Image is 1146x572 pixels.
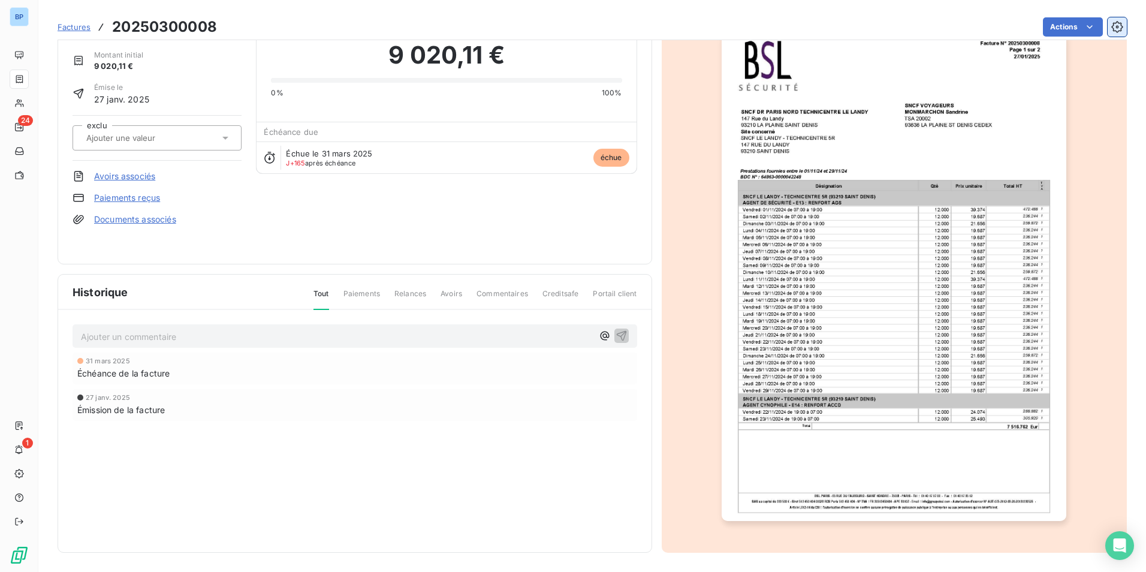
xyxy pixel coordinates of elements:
span: 100% [602,88,622,98]
span: Commentaires [477,288,528,309]
span: Émise le [94,82,149,93]
span: 9 020,11 € [388,37,505,73]
span: Tout [313,288,329,310]
span: Factures [58,22,91,32]
span: 0% [271,88,283,98]
img: Logo LeanPay [10,546,29,565]
span: Avoirs [441,288,462,309]
span: Échue le 31 mars 2025 [286,149,372,158]
div: Open Intercom Messenger [1105,531,1134,560]
span: 1 [22,438,33,448]
span: Échéance de la facture [77,367,170,380]
button: Actions [1043,17,1103,37]
div: BP [10,7,29,26]
span: échue [593,149,629,167]
span: Émission de la facture [77,404,165,416]
span: Relances [394,288,426,309]
span: 9 020,11 € [94,61,143,73]
a: Documents associés [94,213,176,225]
span: 27 janv. 2025 [86,394,130,401]
span: 24 [18,115,33,126]
input: Ajouter une valeur [85,133,206,143]
a: Paiements reçus [94,192,160,204]
span: Creditsafe [542,288,579,309]
span: après échéance [286,159,355,167]
a: Avoirs associés [94,170,155,182]
h3: 20250300008 [112,16,217,38]
span: Historique [73,284,128,300]
span: Portail client [593,288,637,309]
span: 27 janv. 2025 [94,93,149,106]
span: 31 mars 2025 [86,357,130,365]
span: Échéance due [264,127,318,137]
span: J+165 [286,159,305,167]
a: Factures [58,21,91,33]
img: invoice_thumbnail [722,33,1066,521]
span: Montant initial [94,50,143,61]
span: Paiements [343,288,380,309]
